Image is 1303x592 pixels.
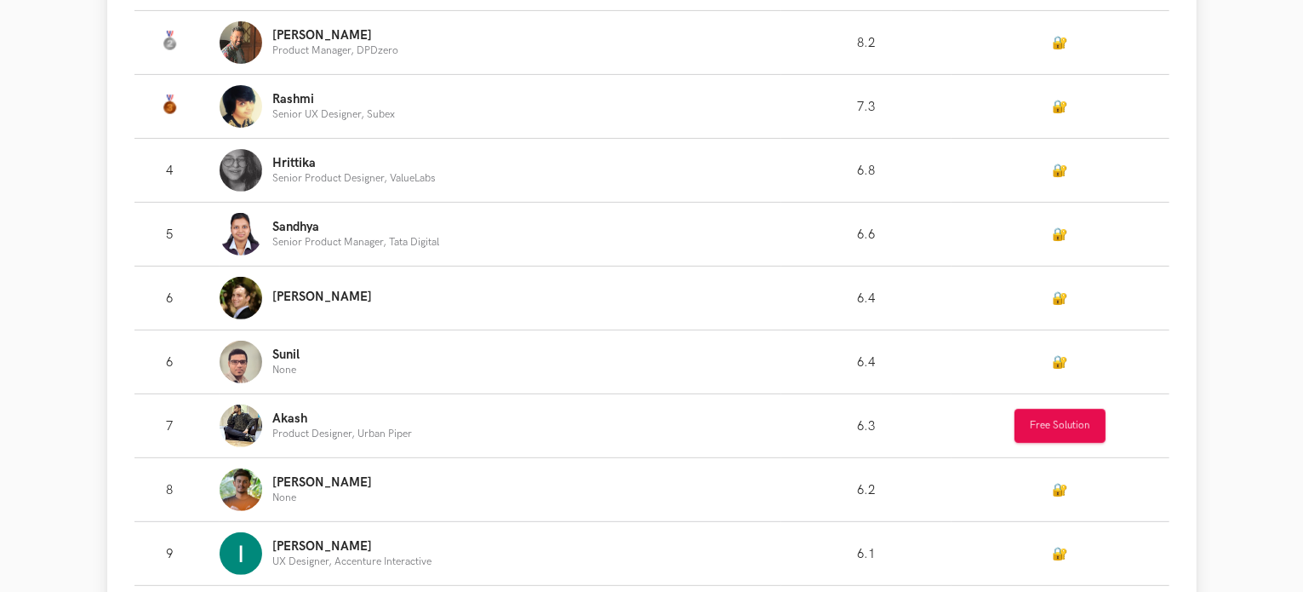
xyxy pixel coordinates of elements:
[1053,36,1068,50] a: 🔐
[272,290,372,304] p: [PERSON_NAME]
[220,149,262,192] img: Profile photo
[272,29,398,43] p: [PERSON_NAME]
[272,237,439,248] p: Senior Product Manager, Tata Digital
[272,476,372,490] p: [PERSON_NAME]
[1053,164,1068,178] a: 🔐
[272,428,412,440] p: Product Designer, Urban Piper
[1053,483,1068,497] a: 🔐
[134,267,220,330] td: 6
[220,532,262,575] img: Profile photo
[781,203,952,267] td: 6.6
[781,330,952,394] td: 6.4
[272,157,436,170] p: Hrittika
[1053,227,1068,242] a: 🔐
[134,394,220,458] td: 7
[134,330,220,394] td: 6
[272,540,431,554] p: [PERSON_NAME]
[220,277,262,319] img: Profile photo
[220,341,262,383] img: Profile photo
[781,11,952,75] td: 8.2
[134,203,220,267] td: 5
[272,492,372,503] p: None
[272,93,395,106] p: Rashmi
[1053,355,1068,370] a: 🔐
[272,365,300,376] p: None
[781,139,952,203] td: 6.8
[134,458,220,522] td: 8
[220,21,262,64] img: Profile photo
[220,85,262,128] img: Profile photo
[781,75,952,139] td: 7.3
[1053,100,1068,114] a: 🔐
[220,405,262,447] img: Profile photo
[220,468,262,511] img: Profile photo
[1053,547,1068,561] a: 🔐
[220,213,262,256] img: Profile photo
[272,412,412,426] p: Akash
[781,522,952,586] td: 6.1
[159,95,180,115] img: Bronze Medal
[781,394,952,458] td: 6.3
[272,109,395,120] p: Senior UX Designer, Subex
[272,45,398,56] p: Product Manager, DPDzero
[1053,291,1068,306] a: 🔐
[272,221,439,234] p: Sandhya
[781,267,952,330] td: 6.4
[272,173,436,184] p: Senior Product Designer, ValueLabs
[1014,409,1106,443] button: Free Solution
[159,31,180,51] img: Silver Medal
[781,458,952,522] td: 6.2
[134,139,220,203] td: 4
[272,348,300,362] p: Sunil
[272,556,431,567] p: UX Designer, Accenture Interactive
[134,522,220,586] td: 9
